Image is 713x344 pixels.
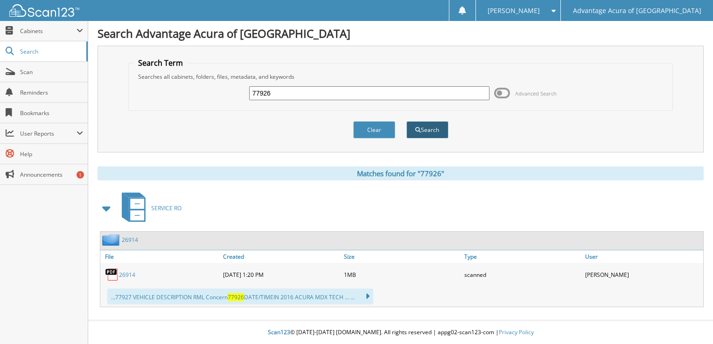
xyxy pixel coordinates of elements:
[488,8,540,14] span: [PERSON_NAME]
[20,27,77,35] span: Cabinets
[100,250,221,263] a: File
[20,171,83,179] span: Announcements
[119,271,135,279] a: 26914
[107,289,373,304] div: ...77927 VEHICLE DESCRIPTION RML Concern DATE/TIMEIN 2016 ACURA MDX TECH ... ...
[133,58,188,68] legend: Search Term
[20,68,83,76] span: Scan
[77,171,84,179] div: 1
[102,234,122,246] img: folder2.png
[342,250,462,263] a: Size
[151,204,182,212] span: SERVICE RO
[583,250,703,263] a: User
[268,328,290,336] span: Scan123
[20,130,77,138] span: User Reports
[9,4,79,17] img: scan123-logo-white.svg
[221,265,341,284] div: [DATE] 1:20 PM
[499,328,534,336] a: Privacy Policy
[105,268,119,282] img: PDF.png
[406,121,448,138] button: Search
[583,265,703,284] div: [PERSON_NAME]
[515,90,557,97] span: Advanced Search
[116,190,182,227] a: SERVICE RO
[342,265,462,284] div: 1MB
[20,89,83,96] span: Reminders
[98,26,704,41] h1: Search Advantage Acura of [GEOGRAPHIC_DATA]
[20,150,83,158] span: Help
[573,8,701,14] span: Advantage Acura of [GEOGRAPHIC_DATA]
[221,250,341,263] a: Created
[20,109,83,117] span: Bookmarks
[20,48,82,55] span: Search
[88,321,713,344] div: © [DATE]-[DATE] [DOMAIN_NAME]. All rights reserved | appg02-scan123-com |
[462,265,582,284] div: scanned
[133,73,668,81] div: Searches all cabinets, folders, files, metadata, and keywords
[228,293,244,301] span: 77926
[353,121,395,138] button: Clear
[98,166,704,180] div: Matches found for "77926"
[462,250,582,263] a: Type
[122,236,138,244] a: 26914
